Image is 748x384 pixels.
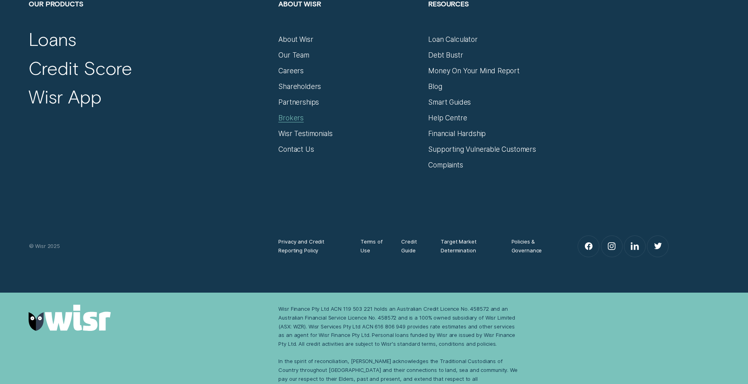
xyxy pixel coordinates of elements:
a: Twitter [647,236,668,257]
a: Smart Guides [428,98,471,107]
img: Wisr [29,305,111,331]
a: Loan Calculator [428,35,477,44]
a: Terms of Use [361,237,386,255]
a: Brokers [278,114,304,122]
a: Financial Hardship [428,129,486,138]
a: Target Market Determination [441,237,495,255]
a: Our Team [278,51,309,60]
a: Wisr Testimonials [278,129,332,138]
a: Debt Bustr [428,51,463,60]
a: Policies & Governance [512,237,554,255]
a: Facebook [578,236,599,257]
a: Money On Your Mind Report [428,66,520,75]
a: Complaints [428,161,463,169]
a: Instagram [601,236,622,257]
a: LinkedIn [624,236,645,257]
a: Wisr App [29,85,101,107]
a: Privacy and Credit Reporting Policy [278,237,344,255]
a: Careers [278,66,304,75]
a: Loans [29,27,76,50]
a: Partnerships [278,98,319,107]
a: Credit Score [29,56,132,79]
div: © Wisr 2025 [25,242,274,251]
a: Supporting Vulnerable Customers [428,145,536,154]
a: Help Centre [428,114,467,122]
a: Contact Us [278,145,314,154]
a: Credit Guide [401,237,425,255]
a: About Wisr [278,35,313,44]
a: Blog [428,82,442,91]
a: Shareholders [278,82,321,91]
